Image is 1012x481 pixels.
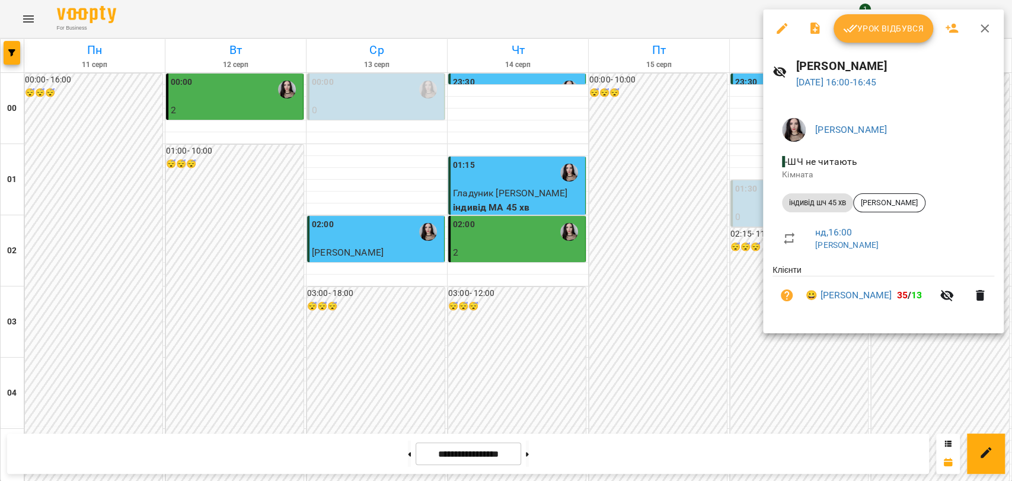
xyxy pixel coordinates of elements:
a: 😀 [PERSON_NAME] [806,288,892,302]
span: - ШЧ не читають [782,156,860,167]
a: [PERSON_NAME] [815,124,887,135]
h6: [PERSON_NAME] [796,57,994,75]
span: індивід шч 45 хв [782,198,853,208]
span: 13 [911,289,922,301]
button: Візит ще не сплачено. Додати оплату? [772,281,801,310]
a: [DATE] 16:00-16:45 [796,77,877,88]
a: [PERSON_NAME] [815,240,879,250]
span: 35 [896,289,907,301]
b: / [896,289,922,301]
span: Урок відбувся [843,21,924,36]
ul: Клієнти [772,264,994,319]
button: Урок відбувся [834,14,933,43]
a: нд , 16:00 [815,227,852,238]
div: [PERSON_NAME] [853,193,925,212]
img: 23d2127efeede578f11da5c146792859.jpg [782,118,806,142]
span: [PERSON_NAME] [854,198,925,208]
p: Кімната [782,169,985,181]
